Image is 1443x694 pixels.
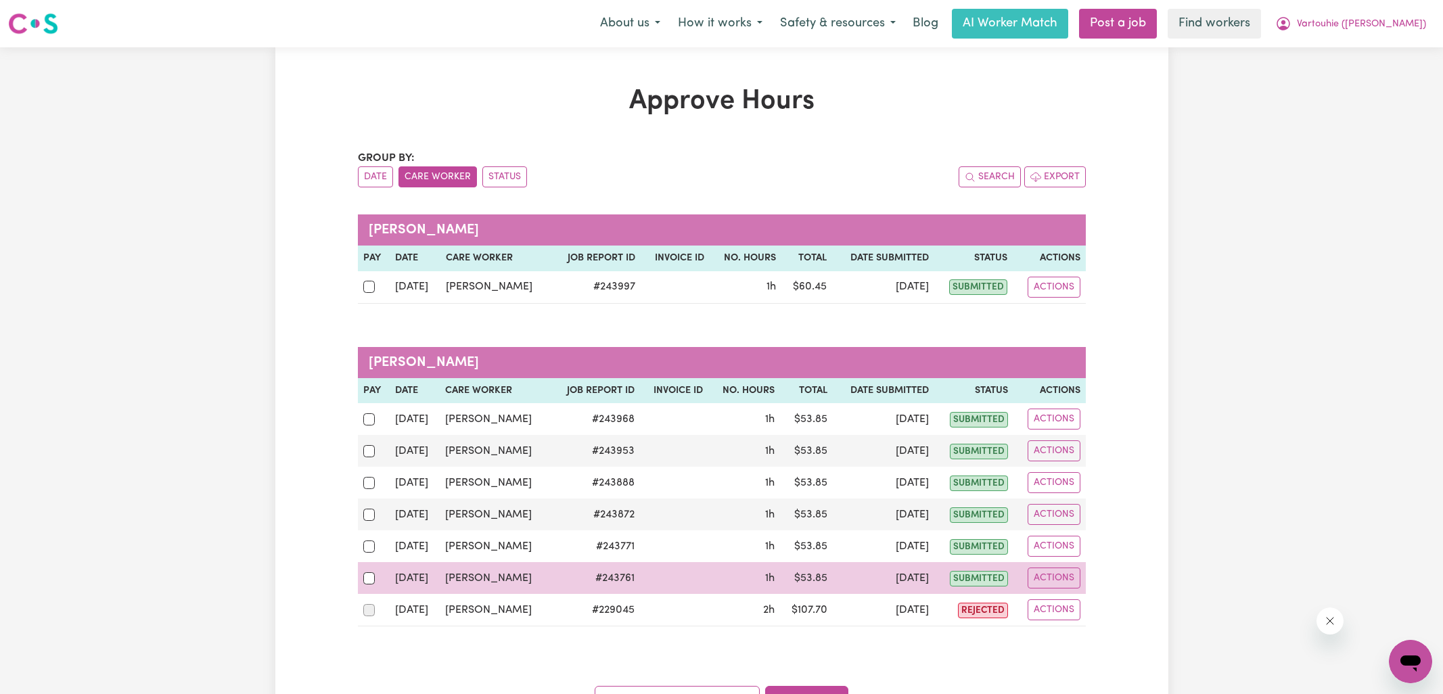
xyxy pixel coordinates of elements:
[765,541,775,552] span: 1 hour
[780,403,833,435] td: $ 53.85
[440,378,551,404] th: Care worker
[708,378,780,404] th: No. Hours
[641,246,710,271] th: Invoice ID
[950,412,1008,427] span: submitted
[358,153,415,164] span: Group by:
[390,435,440,467] td: [DATE]
[833,403,934,435] td: [DATE]
[833,378,934,404] th: Date Submitted
[591,9,669,38] button: About us
[832,246,934,271] th: Date Submitted
[765,509,775,520] span: 1 hour
[780,594,833,626] td: $ 107.70
[832,271,934,304] td: [DATE]
[390,499,440,530] td: [DATE]
[833,562,934,594] td: [DATE]
[551,562,640,594] td: # 243761
[358,214,1086,246] caption: [PERSON_NAME]
[780,378,833,404] th: Total
[8,9,82,20] span: Need any help?
[1028,440,1080,461] button: Actions
[390,594,440,626] td: [DATE]
[833,499,934,530] td: [DATE]
[950,476,1008,491] span: submitted
[551,467,640,499] td: # 243888
[1028,568,1080,588] button: Actions
[551,435,640,467] td: # 243953
[398,166,477,187] button: sort invoices by care worker
[1389,640,1432,683] iframe: Button to launch messaging window
[950,539,1008,555] span: submitted
[1266,9,1435,38] button: My Account
[949,279,1007,295] span: submitted
[640,378,708,404] th: Invoice ID
[390,378,440,404] th: Date
[1028,277,1080,298] button: Actions
[358,246,390,271] th: Pay
[765,573,775,584] span: 1 hour
[765,446,775,457] span: 1 hour
[551,246,641,271] th: Job Report ID
[934,378,1013,404] th: Status
[1316,607,1344,634] iframe: Close message
[763,605,775,616] span: 2 hours
[482,166,527,187] button: sort invoices by paid status
[390,562,440,594] td: [DATE]
[1028,472,1080,493] button: Actions
[440,467,551,499] td: [PERSON_NAME]
[710,246,781,271] th: No. Hours
[440,271,551,304] td: [PERSON_NAME]
[551,271,641,304] td: # 243997
[904,9,946,39] a: Blog
[358,85,1086,118] h1: Approve Hours
[950,571,1008,586] span: submitted
[765,478,775,488] span: 1 hour
[440,594,551,626] td: [PERSON_NAME]
[440,435,551,467] td: [PERSON_NAME]
[1028,504,1080,525] button: Actions
[440,499,551,530] td: [PERSON_NAME]
[781,246,832,271] th: Total
[780,562,833,594] td: $ 53.85
[440,530,551,562] td: [PERSON_NAME]
[551,403,640,435] td: # 243968
[780,435,833,467] td: $ 53.85
[358,378,390,404] th: Pay
[390,530,440,562] td: [DATE]
[390,467,440,499] td: [DATE]
[1024,166,1086,187] button: Export
[833,467,934,499] td: [DATE]
[1297,17,1426,32] span: Vartouhie ([PERSON_NAME])
[440,246,551,271] th: Care worker
[1013,378,1086,404] th: Actions
[1079,9,1157,39] a: Post a job
[934,246,1013,271] th: Status
[551,499,640,530] td: # 243872
[950,507,1008,523] span: submitted
[1168,9,1261,39] a: Find workers
[440,562,551,594] td: [PERSON_NAME]
[833,530,934,562] td: [DATE]
[390,403,440,435] td: [DATE]
[766,281,776,292] span: 1 hour
[780,499,833,530] td: $ 53.85
[781,271,832,304] td: $ 60.45
[950,444,1008,459] span: submitted
[669,9,771,38] button: How it works
[8,11,58,36] img: Careseekers logo
[390,246,440,271] th: Date
[959,166,1021,187] button: Search
[551,378,640,404] th: Job Report ID
[833,435,934,467] td: [DATE]
[952,9,1068,39] a: AI Worker Match
[1028,409,1080,430] button: Actions
[1028,599,1080,620] button: Actions
[390,271,440,304] td: [DATE]
[1013,246,1085,271] th: Actions
[8,8,58,39] a: Careseekers logo
[358,166,393,187] button: sort invoices by date
[551,530,640,562] td: # 243771
[358,347,1086,378] caption: [PERSON_NAME]
[780,530,833,562] td: $ 53.85
[780,467,833,499] td: $ 53.85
